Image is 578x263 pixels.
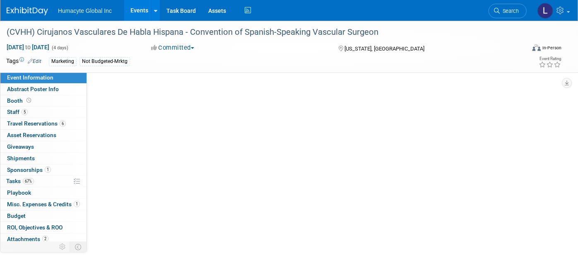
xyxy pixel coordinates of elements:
span: Humacyte Global Inc [58,7,112,14]
a: Tasks67% [0,176,87,187]
a: Budget [0,210,87,222]
a: Misc. Expenses & Credits1 [0,199,87,210]
div: Event Format [479,43,562,55]
span: Search [500,8,519,14]
span: (4 days) [51,45,68,51]
span: Sponsorships [7,166,51,173]
span: 67% [23,178,34,184]
img: Linda Hamilton [537,3,553,19]
td: Toggle Event Tabs [70,241,87,252]
span: Booth [7,97,33,104]
span: Playbook [7,189,31,196]
a: Booth [0,95,87,106]
span: 6 [60,121,66,127]
a: Asset Reservations [0,130,87,141]
div: Marketing [49,57,77,66]
td: Personalize Event Tab Strip [55,241,70,252]
img: Format-Inperson.png [532,44,541,51]
div: (CVHH) Cirujanos Vasculares De Habla Hispana - Convention of Spanish-Speaking Vascular Surgeon [4,25,514,40]
a: Search [489,4,527,18]
span: [US_STATE], [GEOGRAPHIC_DATA] [344,46,424,52]
span: 1 [74,201,80,207]
a: Attachments2 [0,234,87,245]
a: Playbook [0,187,87,198]
span: Event Information [7,74,53,81]
span: 5 [22,109,28,115]
a: Abstract Poster Info [0,84,87,95]
span: 1 [45,166,51,173]
span: Travel Reservations [7,120,66,127]
a: Event Information [0,72,87,83]
a: Shipments [0,153,87,164]
img: ExhibitDay [7,7,48,15]
div: Not Budgeted-Mrktg [79,57,130,66]
span: ROI, Objectives & ROO [7,224,63,231]
span: Misc. Expenses & Credits [7,201,80,208]
span: 2 [42,236,48,242]
span: Booth not reserved yet [25,97,33,104]
span: Tasks [6,178,34,184]
span: Giveaways [7,143,34,150]
span: Budget [7,212,26,219]
div: Event Rating [539,57,561,61]
span: Shipments [7,155,35,162]
span: to [24,44,32,51]
span: Attachments [7,236,48,242]
div: In-Person [542,45,561,51]
span: Asset Reservations [7,132,56,138]
button: Committed [148,43,197,52]
a: Travel Reservations6 [0,118,87,129]
td: Tags [6,57,41,66]
span: Abstract Poster Info [7,86,59,92]
a: Edit [28,58,41,64]
span: Staff [7,109,28,115]
a: ROI, Objectives & ROO [0,222,87,233]
a: Sponsorships1 [0,164,87,176]
span: [DATE] [DATE] [6,43,50,51]
a: Staff5 [0,106,87,118]
a: Giveaways [0,141,87,152]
